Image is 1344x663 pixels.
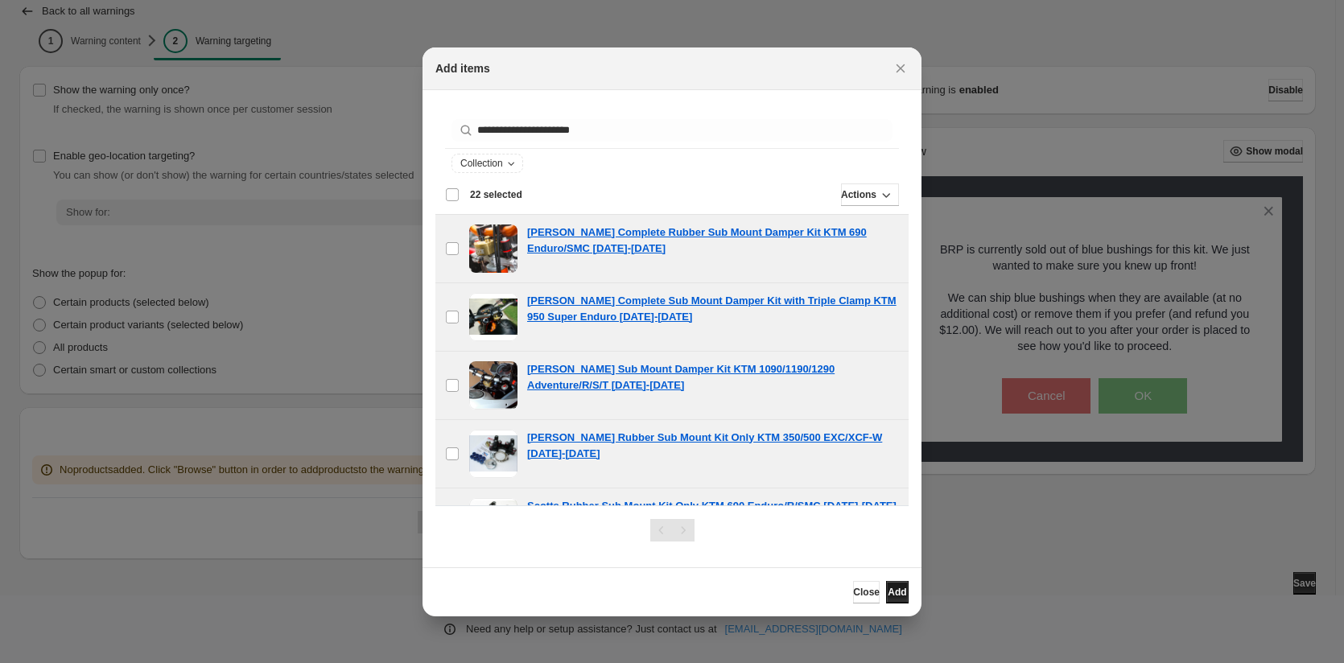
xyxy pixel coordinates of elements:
button: Close [853,581,880,603]
button: Actions [841,183,899,206]
a: Scotts Rubber Sub Mount Kit Only KTM 690 Enduro/R/SMC [DATE]-[DATE] [527,498,897,514]
h2: Add items [435,60,490,76]
a: [PERSON_NAME] Complete Sub Mount Damper Kit with Triple Clamp KTM 950 Super Enduro [DATE]-[DATE] [527,293,899,325]
a: [PERSON_NAME] Complete Rubber Sub Mount Damper Kit KTM 690 Enduro/SMC [DATE]-[DATE] [527,224,899,257]
button: Collection [452,154,522,172]
span: Collection [460,157,503,170]
img: Scotts Rubber Sub Mount Damper Kit KTM 1090/1190/1290 Adventure/R/S/T 2013-2020 [469,361,517,410]
img: Scotts Complete Rubber Sub Mount Damper Kit KTM 690 Enduro/SMC 2008-2018 [469,224,517,273]
a: [PERSON_NAME] Rubber Sub Mount Kit Only KTM 350/500 EXC/XCF-W [DATE]-[DATE] [527,430,899,462]
nav: Pagination [650,519,695,542]
span: Add [888,586,906,599]
button: Add [886,581,909,603]
span: 22 selected [470,188,522,201]
span: Actions [841,188,876,201]
a: [PERSON_NAME] Sub Mount Damper Kit KTM 1090/1190/1290 Adventure/R/S/T [DATE]-[DATE] [527,361,899,393]
span: Close [853,586,880,599]
button: Close [889,57,912,80]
